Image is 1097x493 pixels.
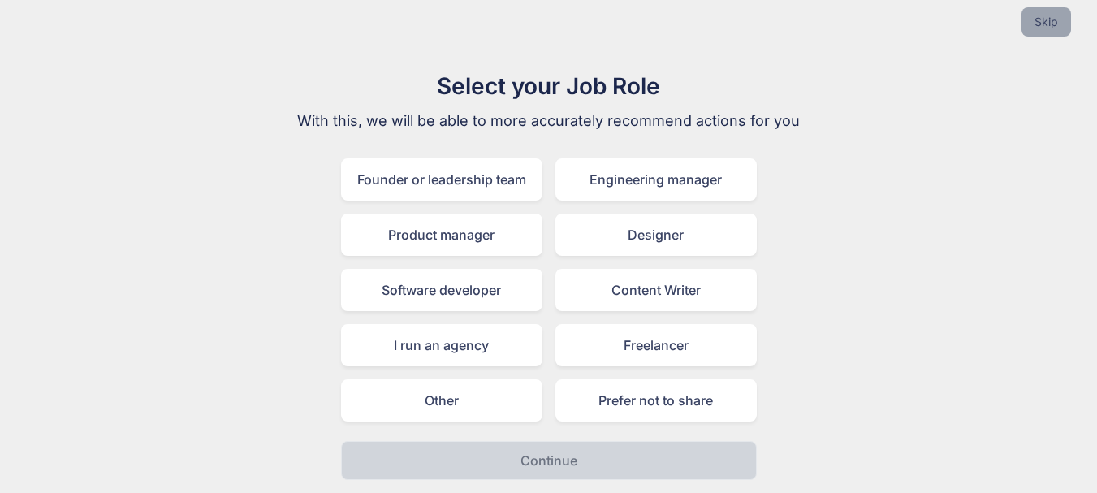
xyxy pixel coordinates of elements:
h1: Select your Job Role [276,69,822,103]
div: Founder or leadership team [341,158,542,201]
div: Other [341,379,542,422]
p: Continue [520,451,577,470]
div: Product manager [341,214,542,256]
div: I run an agency [341,324,542,366]
div: Engineering manager [555,158,757,201]
div: Freelancer [555,324,757,366]
div: Prefer not to share [555,379,757,422]
div: Content Writer [555,269,757,311]
p: With this, we will be able to more accurately recommend actions for you [276,110,822,132]
button: Continue [341,441,757,480]
div: Designer [555,214,757,256]
div: Software developer [341,269,542,311]
button: Skip [1021,7,1071,37]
